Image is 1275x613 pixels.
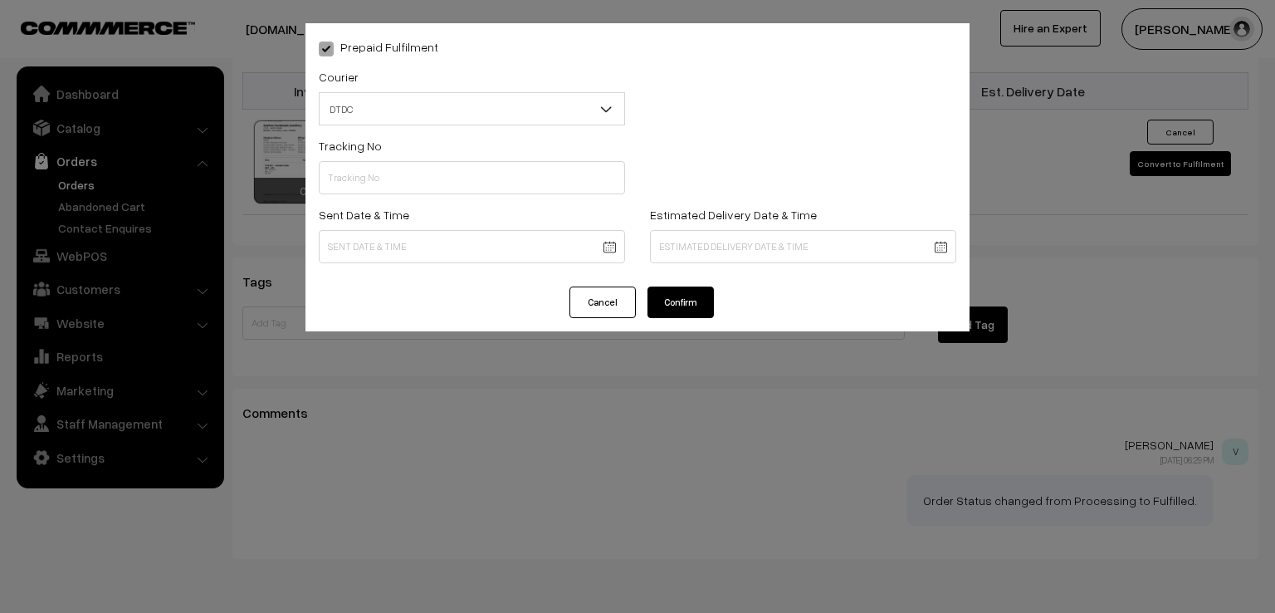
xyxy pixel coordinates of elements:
[319,137,382,154] label: Tracking No
[320,95,624,124] span: DTDC
[569,287,636,318] button: Cancel
[647,287,714,318] button: Confirm
[650,230,956,263] input: Estimated Delivery Date & Time
[650,206,817,223] label: Estimated Delivery Date & Time
[319,161,625,194] input: Tracking No
[319,230,625,263] input: Sent Date & Time
[319,68,359,86] label: Courier
[319,206,409,223] label: Sent Date & Time
[319,92,625,125] span: DTDC
[319,38,438,56] label: Prepaid Fulfilment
